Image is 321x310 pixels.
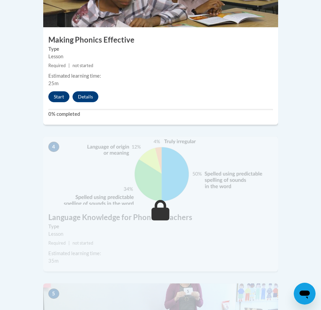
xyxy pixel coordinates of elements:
[48,250,273,257] div: Estimated learning time:
[48,72,273,80] div: Estimated learning time:
[48,223,273,230] label: Type
[43,35,278,45] h3: Making Phonics Effective
[48,142,59,152] span: 4
[73,91,98,102] button: Details
[48,258,59,264] span: 35m
[48,45,273,53] label: Type
[48,91,69,102] button: Start
[48,230,273,238] div: Lesson
[294,283,316,305] iframe: Button to launch messaging window
[48,63,66,68] span: Required
[48,80,59,86] span: 25m
[48,110,273,118] label: 0% completed
[48,241,66,246] span: Required
[68,63,70,68] span: |
[43,137,278,205] img: Course Image
[68,241,70,246] span: |
[43,212,278,223] h3: Language Knowledge for Phonics Teachers
[48,53,273,60] div: Lesson
[48,289,59,299] span: 5
[73,63,93,68] span: not started
[73,241,93,246] span: not started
